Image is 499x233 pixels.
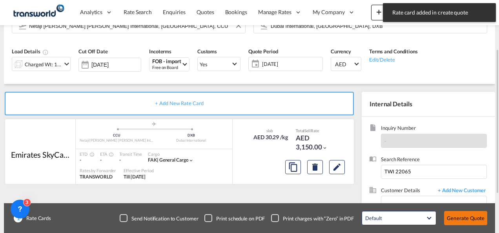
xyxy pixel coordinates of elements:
div: CCU [80,133,154,138]
div: ETA [100,151,112,157]
input: Select [91,62,141,68]
div: Internal Details [362,92,495,116]
div: Free on Board [152,64,181,70]
span: Customs [197,48,217,55]
div: Emirates SkyCargo [11,149,70,160]
md-checkbox: Checkbox No Ink [120,214,198,222]
md-icon: assets/icons/custom/copyQuote.svg [288,162,298,172]
div: + Add New Rate Card [5,92,354,115]
md-icon: assets/icons/custom/roll-o-plane.svg [149,122,159,126]
div: Total Rate [296,128,335,133]
span: [DATE] [260,58,322,69]
span: Load Details [12,48,49,55]
div: general cargo [148,157,188,164]
span: - [384,138,386,144]
button: Delete [307,160,323,174]
span: Bookings [225,9,247,15]
md-icon: icon-calendar [249,59,258,69]
md-icon: icon-chevron-down [188,158,194,163]
span: 1 [14,214,22,222]
div: Edit/Delete [369,55,418,63]
button: Edit [329,160,345,174]
span: My Company [313,8,345,16]
div: - [119,157,142,164]
input: Enter search reference [381,165,487,179]
div: Print schedule on PDF [216,215,265,222]
md-icon: icon-chevron-down [322,145,328,151]
span: TRANSWORLD [80,174,113,180]
md-checkbox: Checkbox No Ink [271,214,354,222]
div: AED 3,150.00 [296,133,335,152]
md-icon: Estimated Time Of Departure [87,152,92,157]
span: Manage Rates [258,8,291,16]
md-select: Select Currency: د.إ AEDUnited Arab Emirates Dirham [331,57,361,71]
div: Charged Wt: 104.00 KG [25,59,62,70]
div: Netaji [PERSON_NAME] [PERSON_NAME] International [80,138,154,143]
md-icon: icon-chevron-down [62,59,71,69]
span: + Add New Customer [434,187,487,196]
span: New [374,9,404,15]
span: Enquiries [163,9,186,15]
button: icon-plus 400-fgNewicon-chevron-down [371,5,407,20]
md-input-container: Dubai International, Dubai, DXB [253,19,487,33]
input: Search by Door/Airport [271,19,483,33]
span: Quote Period [248,48,278,55]
div: Rates by Forwarder [80,167,116,173]
span: | [157,157,158,163]
button: Generate Quote [444,211,487,225]
md-select: Select Incoterms: FOB - import Free on Board [149,57,189,71]
span: Currency [331,48,351,55]
span: Rate Search [124,9,152,15]
div: Default [365,215,382,221]
span: FAK [148,157,159,163]
div: Charged Wt: 104.00 KGicon-chevron-down [12,57,71,71]
span: Quotes [197,9,214,15]
span: Inquiry Number [381,124,487,133]
span: AED [335,60,353,68]
div: Till 31 Oct 2025 [124,174,146,180]
md-icon: Chargeable Weight [42,49,49,55]
div: FOB - import [152,58,181,64]
span: Search Reference [381,156,487,165]
span: Till [DATE] [124,174,146,180]
span: + Add New Rate Card [155,100,203,106]
div: Print charges with “Zero” in PDF [283,215,354,222]
span: Rate Cards [22,215,51,222]
md-icon: icon-plus 400-fg [374,7,384,16]
div: TRANSWORLD [80,174,116,180]
span: - [100,157,102,163]
div: slab [251,128,288,133]
span: Analytics [80,8,102,16]
span: Terms and Conditions [369,48,418,55]
div: Yes [200,61,208,67]
div: Transit Time [119,151,142,157]
md-input-container: Netaji Subhash Chandra Bose International, Kolkata, CCU [12,19,246,33]
div: ETD [80,151,92,157]
div: Dubai International [154,138,229,143]
div: Cargo [148,151,194,157]
input: Enter Customer Details [385,196,486,214]
md-checkbox: Checkbox No Ink [204,214,265,222]
span: Sell [304,128,311,133]
img: f753ae806dec11f0841701cdfdf085c0.png [12,4,65,21]
div: Send Notification to Customer [131,215,198,222]
div: DXB [154,133,229,138]
div: Effective Period [124,167,153,173]
span: - [80,157,81,163]
div: AED 30.29 /kg [253,133,288,141]
span: [DATE] [262,60,321,67]
span: Incoterms [149,48,171,55]
span: Cut Off Date [78,48,108,55]
button: Copy [285,160,301,174]
button: Clear Input [233,20,244,31]
md-icon: Estimated Time Of Arrival [107,152,111,157]
span: Rate card added in create quote [390,9,489,16]
input: Search by Door/Airport [29,19,241,33]
span: Customer Details [381,187,434,196]
md-select: Select Customs: Yes [197,57,240,71]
